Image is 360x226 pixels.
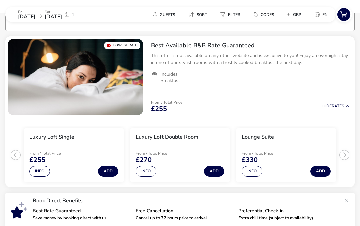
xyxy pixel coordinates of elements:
i: £ [287,11,290,18]
h3: Luxury Loft Double Room [136,134,198,141]
naf-pibe-menu-bar-item: £GBP [282,10,309,19]
button: Sort [183,10,212,19]
button: Add [204,166,224,177]
div: Lowest Rate [104,42,140,49]
h2: Best Available B&B Rate Guaranteed [151,42,349,49]
p: Free Cancellation [136,209,233,213]
span: Codes [261,12,274,17]
button: Add [310,166,331,177]
p: From / Total Price [151,100,182,104]
p: From / Total Price [242,151,289,155]
p: Fri [18,10,35,14]
naf-pibe-menu-bar-item: Codes [248,10,282,19]
span: Sort [197,12,207,17]
p: Cancel up to 72 hours prior to arrival [136,216,233,220]
span: Guests [160,12,175,17]
p: Book Direct Benefits [33,198,341,203]
span: GBP [293,12,301,17]
naf-pibe-menu-bar-item: en [309,10,336,19]
swiper-slide: 1 / 3 [21,126,127,185]
span: en [322,12,328,17]
swiper-slide: 3 / 3 [233,126,339,185]
button: Add [98,166,118,177]
button: Codes [248,10,279,19]
span: £255 [151,106,167,112]
button: £GBP [282,10,307,19]
span: £270 [136,157,152,163]
p: Best Rate Guaranteed [33,209,130,213]
p: Preferential Check-in [238,209,336,213]
div: Fri[DATE]Sat[DATE]1 [5,7,105,22]
button: HideRates [322,104,349,108]
div: Best Available B&B Rate GuaranteedThis offer is not available on any other website and is exclusi... [146,36,355,89]
span: £330 [242,157,258,163]
h3: Luxury Loft Single [29,134,74,141]
span: [DATE] [45,13,62,20]
span: Includes Breakfast [160,71,195,83]
button: Filter [215,10,246,19]
naf-pibe-menu-bar-item: Guests [147,10,183,19]
button: en [309,10,333,19]
p: This offer is not available on any other website and is exclusive to you! Enjoy an overnight stay... [151,52,349,66]
swiper-slide: 1 / 1 [8,39,143,115]
p: From / Total Price [136,151,183,155]
span: 1 [71,12,75,17]
button: Info [242,166,262,177]
swiper-slide: 2 / 3 [127,126,233,185]
span: Hide [322,103,332,109]
h3: Lounge Suite [242,134,274,141]
p: Sat [45,10,62,14]
naf-pibe-menu-bar-item: Filter [215,10,248,19]
p: Extra chill time (subject to availability) [238,216,336,220]
button: Guests [147,10,180,19]
span: £255 [29,157,45,163]
span: Filter [228,12,240,17]
span: [DATE] [18,13,35,20]
button: Info [136,166,156,177]
p: Save money by booking direct with us [33,216,130,220]
naf-pibe-menu-bar-item: Sort [183,10,215,19]
button: Info [29,166,50,177]
p: From / Total Price [29,151,77,155]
